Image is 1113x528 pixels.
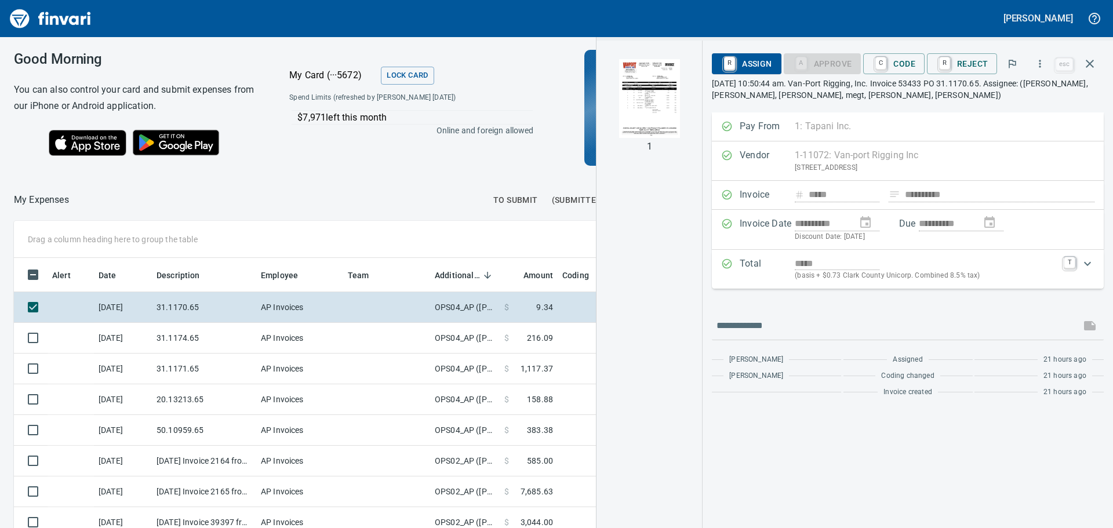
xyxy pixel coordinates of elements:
[1001,9,1076,27] button: [PERSON_NAME]
[99,268,132,282] span: Date
[552,193,605,207] span: (Submitted)
[435,268,480,282] span: Additional Reviewer
[504,455,509,467] span: $
[504,394,509,405] span: $
[523,268,553,282] span: Amount
[289,92,493,104] span: Spend Limits (refreshed by [PERSON_NAME] [DATE])
[14,51,260,67] h3: Good Morning
[927,53,997,74] button: RReject
[256,323,343,354] td: AP Invoices
[256,384,343,415] td: AP Invoices
[1043,387,1086,398] span: 21 hours ago
[504,486,509,497] span: $
[493,193,538,207] span: To Submit
[1027,51,1053,77] button: More
[430,476,500,507] td: OPS02_AP ([PERSON_NAME], [PERSON_NAME], [PERSON_NAME], [PERSON_NAME])
[1043,370,1086,382] span: 21 hours ago
[430,415,500,446] td: OPS04_AP ([PERSON_NAME], [PERSON_NAME], [PERSON_NAME], [PERSON_NAME], [PERSON_NAME])
[712,53,781,74] button: RAssign
[504,301,509,313] span: $
[521,516,553,528] span: 3,044.00
[49,130,126,156] img: Download on the App Store
[280,125,533,136] p: Online and foreign allowed
[872,54,915,74] span: Code
[863,53,925,74] button: CCode
[875,57,886,70] a: C
[721,54,772,74] span: Assign
[157,268,200,282] span: Description
[14,193,69,207] nav: breadcrumb
[784,58,861,68] div: Coding Required
[527,455,553,467] span: 585.00
[261,268,313,282] span: Employee
[893,354,922,366] span: Assigned
[562,268,589,282] span: Coding
[430,292,500,323] td: OPS04_AP ([PERSON_NAME], [PERSON_NAME], [PERSON_NAME], [PERSON_NAME], [PERSON_NAME])
[52,268,86,282] span: Alert
[936,54,988,74] span: Reject
[256,446,343,476] td: AP Invoices
[729,354,783,366] span: [PERSON_NAME]
[7,5,94,32] img: Finvari
[430,384,500,415] td: OPS04_AP ([PERSON_NAME], [PERSON_NAME], [PERSON_NAME], [PERSON_NAME], [PERSON_NAME])
[256,292,343,323] td: AP Invoices
[504,363,509,374] span: $
[348,268,384,282] span: Team
[712,250,1104,289] div: Expand
[527,332,553,344] span: 216.09
[256,415,343,446] td: AP Invoices
[256,476,343,507] td: AP Invoices
[152,354,256,384] td: 31.1171.65
[504,424,509,436] span: $
[504,332,509,344] span: $
[387,69,428,82] span: Lock Card
[157,268,215,282] span: Description
[14,193,69,207] p: My Expenses
[94,323,152,354] td: [DATE]
[1003,12,1073,24] h5: [PERSON_NAME]
[14,82,260,114] h6: You can also control your card and submit expenses from our iPhone or Android application.
[999,51,1025,77] button: Flag
[381,67,434,85] button: Lock Card
[297,111,532,125] p: $7,971 left this month
[94,354,152,384] td: [DATE]
[527,424,553,436] span: 383.38
[1053,50,1104,78] span: Close invoice
[536,301,553,313] span: 9.34
[94,292,152,323] td: [DATE]
[348,268,369,282] span: Team
[712,78,1104,101] p: [DATE] 10:50:44 am. Van-Port Rigging, Inc. Invoice 53433 PO 31.1170.65. Assignee: ([PERSON_NAME],...
[435,268,495,282] span: Additional Reviewer
[1056,58,1073,71] a: esc
[289,68,376,82] p: My Card (···5672)
[508,268,553,282] span: Amount
[152,384,256,415] td: 20.13213.65
[1043,354,1086,366] span: 21 hours ago
[52,268,71,282] span: Alert
[28,234,198,245] p: Drag a column heading here to group the table
[521,486,553,497] span: 7,685.63
[261,268,298,282] span: Employee
[939,57,950,70] a: R
[94,446,152,476] td: [DATE]
[152,476,256,507] td: [DATE] Invoice 2165 from Freedom Flagging LLC (1-39149)
[881,370,934,382] span: Coding changed
[562,268,604,282] span: Coding
[795,270,1057,282] p: (basis + $0.73 Clark County Unicorp. Combined 8.5% tax)
[152,446,256,476] td: [DATE] Invoice 2164 from Freedom Flagging LLC (1-39149)
[99,268,117,282] span: Date
[152,323,256,354] td: 31.1174.65
[152,292,256,323] td: 31.1170.65
[883,387,932,398] span: Invoice created
[740,257,795,282] p: Total
[256,354,343,384] td: AP Invoices
[724,57,735,70] a: R
[521,363,553,374] span: 1,117.37
[1064,257,1075,268] a: T
[647,140,652,154] p: 1
[152,415,256,446] td: 50.10959.65
[94,415,152,446] td: [DATE]
[610,59,689,138] img: Page 1
[729,370,783,382] span: [PERSON_NAME]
